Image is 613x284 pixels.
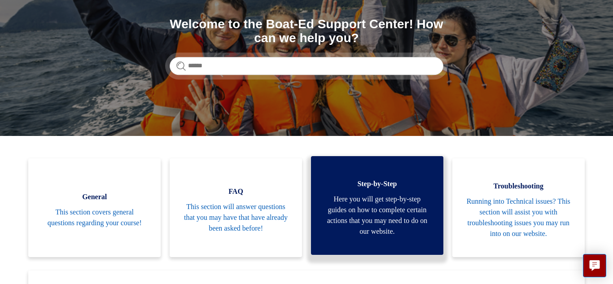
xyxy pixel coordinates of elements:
span: Here you will get step-by-step guides on how to complete certain actions that you may need to do ... [324,194,430,237]
a: General This section covers general questions regarding your course! [28,158,161,257]
h1: Welcome to the Boat-Ed Support Center! How can we help you? [170,17,443,45]
a: Troubleshooting Running into Technical issues? This section will assist you with troubleshooting ... [452,158,585,257]
button: Live chat [583,254,606,277]
span: This section will answer questions that you may have that have already been asked before! [183,201,289,234]
span: Running into Technical issues? This section will assist you with troubleshooting issues you may r... [466,196,571,239]
span: Step-by-Step [324,179,430,189]
span: General [42,192,147,202]
span: FAQ [183,186,289,197]
span: This section covers general questions regarding your course! [42,207,147,228]
input: Search [170,57,443,75]
a: Step-by-Step Here you will get step-by-step guides on how to complete certain actions that you ma... [311,156,443,255]
a: FAQ This section will answer questions that you may have that have already been asked before! [170,158,302,257]
span: Troubleshooting [466,181,571,192]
